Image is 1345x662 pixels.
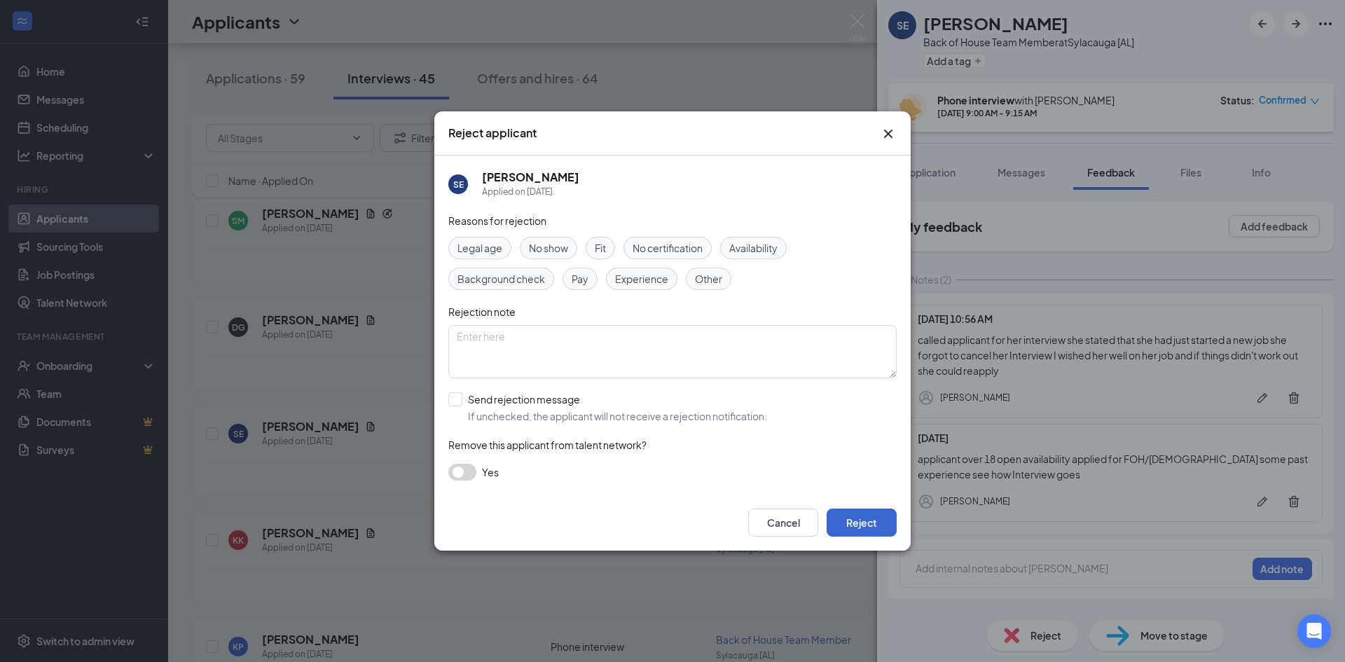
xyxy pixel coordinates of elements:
[572,271,588,287] span: Pay
[529,240,568,256] span: No show
[748,509,818,537] button: Cancel
[827,509,897,537] button: Reject
[448,125,537,141] h3: Reject applicant
[695,271,722,287] span: Other
[595,240,606,256] span: Fit
[457,240,502,256] span: Legal age
[448,439,647,451] span: Remove this applicant from talent network?
[453,179,464,191] div: SE
[482,170,579,185] h5: [PERSON_NAME]
[482,464,499,481] span: Yes
[729,240,778,256] span: Availability
[482,185,579,199] div: Applied on [DATE]
[880,125,897,142] button: Close
[448,305,516,318] span: Rejection note
[615,271,668,287] span: Experience
[448,214,546,227] span: Reasons for rejection
[880,125,897,142] svg: Cross
[633,240,703,256] span: No certification
[1297,614,1331,648] div: Open Intercom Messenger
[457,271,545,287] span: Background check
